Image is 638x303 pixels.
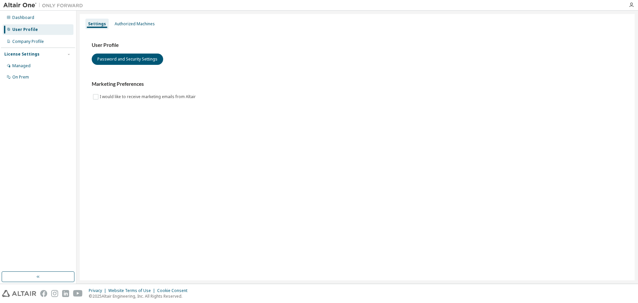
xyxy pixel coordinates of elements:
button: Password and Security Settings [92,54,163,65]
div: Dashboard [12,15,34,20]
div: License Settings [4,52,40,57]
img: linkedin.svg [62,290,69,297]
label: I would like to receive marketing emails from Altair [100,93,197,101]
div: Cookie Consent [157,288,191,293]
h3: Marketing Preferences [92,81,623,87]
p: © 2025 Altair Engineering, Inc. All Rights Reserved. [89,293,191,299]
div: Authorized Machines [115,21,155,27]
img: youtube.svg [73,290,83,297]
div: Managed [12,63,31,69]
img: instagram.svg [51,290,58,297]
img: altair_logo.svg [2,290,36,297]
div: Company Profile [12,39,44,44]
img: facebook.svg [40,290,47,297]
div: On Prem [12,75,29,80]
h3: User Profile [92,42,623,49]
img: Altair One [3,2,86,9]
div: Settings [88,21,106,27]
div: User Profile [12,27,38,32]
div: Website Terms of Use [108,288,157,293]
div: Privacy [89,288,108,293]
